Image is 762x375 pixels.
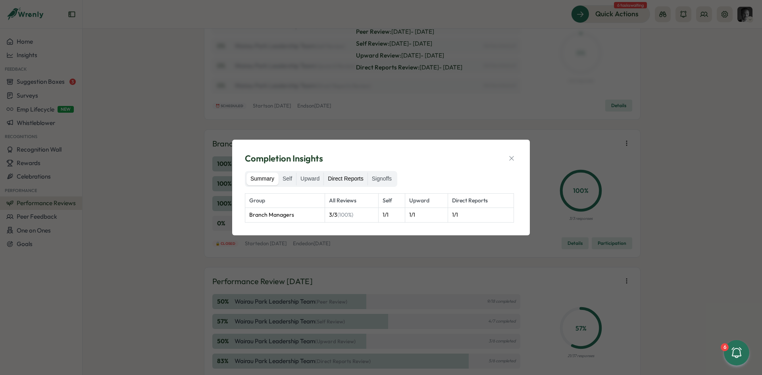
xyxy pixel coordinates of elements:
td: 1 / 1 [448,208,514,223]
td: 3 / 3 [325,208,378,223]
th: Direct Reports [448,193,514,208]
label: Direct Reports [324,173,367,185]
span: Completion Insights [245,152,323,165]
label: Summary [246,173,278,185]
td: Branch Managers [245,208,325,223]
label: Upward [296,173,323,185]
th: Group [245,193,325,208]
th: Self [378,193,405,208]
label: Self [279,173,296,185]
label: Signoffs [368,173,396,185]
th: All Reviews [325,193,378,208]
th: Upward [405,193,448,208]
td: 1 / 1 [405,208,448,223]
td: 1 / 1 [378,208,405,223]
button: 6 [724,340,749,365]
div: 6 [721,343,729,351]
span: (100%) [337,211,353,218]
